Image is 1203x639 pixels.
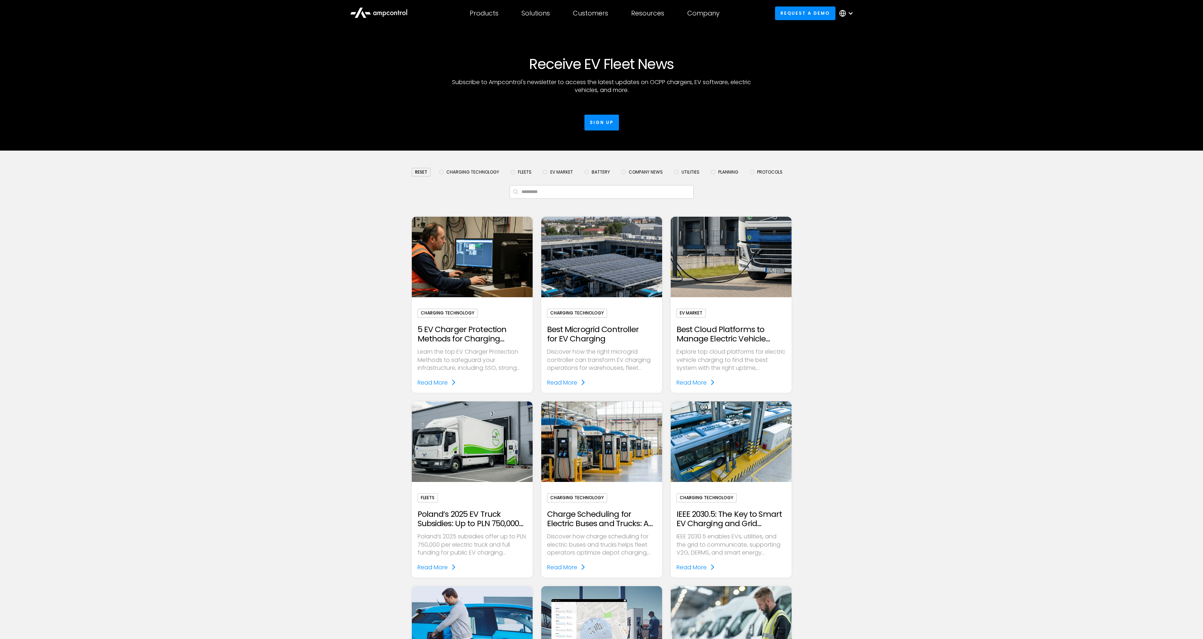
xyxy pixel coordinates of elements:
span: Utilities [682,169,700,175]
div: Resources [631,9,664,17]
div: Charging Technology [547,309,607,317]
p: IEEE 2030.5 enables EVs, utilities, and the grid to communicate, supporting V2G, DERMS, and smart... [676,533,786,557]
h2: Best Cloud Platforms to Manage Electric Vehicle Charging [676,325,786,344]
p: Discover how charge scheduling for electric buses and trucks helps fleet operators optimize depot... [547,533,656,557]
span: Company News [629,169,663,175]
h2: Poland’s 2025 EV Truck Subsidies: Up to PLN 750,000 per Vehicle + Full Charging Support [418,510,527,529]
a: Read More [547,378,586,387]
div: Read More [676,378,707,387]
div: Read More [547,378,577,387]
div: EV Market [676,309,706,317]
div: Products [470,9,498,17]
div: Charging Technology [676,493,737,502]
a: Request a demo [775,6,835,20]
div: Read More [418,563,448,572]
div: Read More [547,563,577,572]
span: EV Market [550,169,573,175]
span: Battery [592,169,610,175]
p: Poland’s 2025 subsidies offer up to PLN 750,000 per electric truck and full funding for public EV... [418,533,527,557]
p: Learn the top EV Charger Protection Methods to safeguard your infrastructure, including SSO, stro... [418,348,527,372]
a: Read More [547,563,586,572]
h2: Charge Scheduling for Electric Buses and Trucks: A Critical Tool for Electric Fleet Optimization [547,510,656,529]
div: Customers [573,9,608,17]
a: Read More [676,378,715,387]
div: Solutions [521,9,550,17]
a: Read More [418,563,456,572]
h1: Receive EV Fleet News [475,55,728,73]
div: Charging Technology [547,493,607,502]
h2: IEEE 2030.5: The Key to Smart EV Charging and Grid Integration [676,510,786,529]
h2: Best Microgrid Controller for EV Charging [547,325,656,344]
p: Discover how the right microgrid controller can transform EV charging operations for warehouses, ... [547,348,656,372]
a: Sign up [584,115,619,130]
a: Read More [418,378,456,387]
div: Charging Technology [418,309,478,317]
p: Explore top cloud platforms for electric vehicle charging to find the best system with the right ... [676,348,786,372]
p: Subscribe to Ampcontrol's newsletter to access the latest updates on OCPP chargers, EV software, ... [443,78,760,95]
div: Company [687,9,720,17]
span: Planning [718,169,738,175]
h2: 5 EV Charger Protection Methods for Charging Infrastructure [418,325,527,344]
span: Charging Technology [446,169,499,175]
span: Protocols [757,169,783,175]
span: Fleets [518,169,532,175]
div: reset [412,168,430,176]
div: Read More [418,378,448,387]
div: Fleets [418,493,438,502]
div: Read More [676,563,707,572]
a: Read More [676,563,715,572]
